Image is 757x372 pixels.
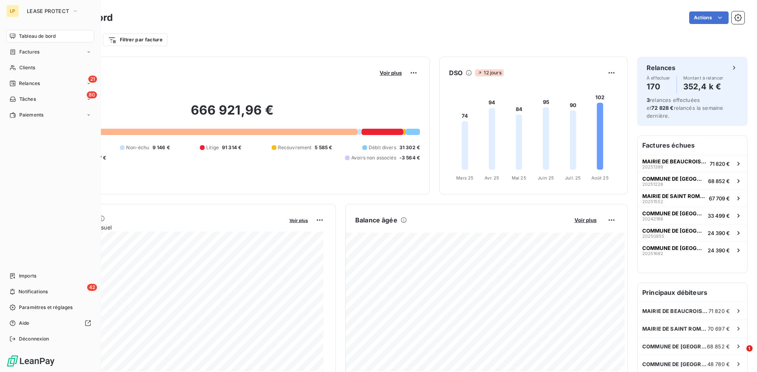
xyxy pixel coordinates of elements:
span: 20250855 [642,234,664,239]
tspan: Août 25 [591,175,609,181]
button: COMMUNE DE [GEOGRAPHIC_DATA]2025085524 390 € [638,224,747,241]
span: 21 [88,76,97,83]
span: 20251682 [642,251,663,256]
span: Recouvrement [278,144,312,151]
button: MAIRIE DE SAINT ROMAIN EN [GEOGRAPHIC_DATA]2025155267 709 € [638,189,747,207]
span: 24 390 € [708,247,730,254]
span: Relances [19,80,40,87]
h6: Factures échues [638,136,747,155]
h4: 170 [647,80,670,93]
span: MAIRIE DE SAINT ROMAIN EN [GEOGRAPHIC_DATA] [642,193,706,199]
button: Voir plus [287,217,310,224]
span: COMMUNE DE [GEOGRAPHIC_DATA] [642,176,705,182]
span: COMMUNE DE [GEOGRAPHIC_DATA] [642,361,707,367]
span: relances effectuées et relancés la semaine dernière. [647,97,723,119]
span: Factures [19,48,39,56]
img: Logo LeanPay [6,355,55,367]
span: Aide [19,320,30,327]
span: Imports [19,272,36,279]
a: 21Relances [6,77,94,90]
h6: Principaux débiteurs [638,283,747,302]
button: Voir plus [572,217,599,224]
span: 12 jours [475,69,503,76]
span: Montant à relancer [683,76,723,80]
a: Factures [6,46,94,58]
a: Tableau de bord [6,30,94,43]
span: 20242188 [642,217,663,221]
span: Tableau de bord [19,33,56,40]
h6: DSO [449,68,462,78]
a: Aide [6,317,94,329]
iframe: Intercom live chat [730,345,749,364]
a: Imports [6,270,94,282]
h6: Balance âgée [355,215,397,225]
button: COMMUNE DE [GEOGRAPHIC_DATA]2024218833 499 € [638,207,747,224]
button: COMMUNE DE [GEOGRAPHIC_DATA]2025168224 390 € [638,241,747,259]
span: COMMUNE DE [GEOGRAPHIC_DATA] [642,245,705,251]
span: 24 390 € [708,230,730,236]
button: Filtrer par facture [103,33,168,46]
span: Tâches [19,96,36,103]
span: 20251399 [642,165,663,169]
span: Avoirs non associés [351,154,396,161]
span: 20251552 [642,199,663,204]
span: 91 314 € [222,144,241,151]
span: Voir plus [574,217,597,223]
tspan: Juil. 25 [565,175,581,181]
span: Notifications [19,288,48,295]
tspan: Mai 25 [512,175,526,181]
span: 67 709 € [709,195,730,202]
button: COMMUNE DE [GEOGRAPHIC_DATA]2025122868 852 € [638,172,747,189]
span: Débit divers [369,144,396,151]
span: 68 852 € [708,178,730,184]
span: -3 564 € [399,154,420,161]
span: COMMUNE DE [GEOGRAPHIC_DATA] [642,228,705,234]
a: Clients [6,61,94,74]
div: LP [6,5,19,17]
h4: 352,4 k € [683,80,723,93]
span: À effectuer [647,76,670,80]
tspan: Juin 25 [538,175,554,181]
span: 70 697 € [708,326,730,332]
span: Voir plus [380,70,402,76]
span: 72 828 € [651,105,673,111]
span: MAIRIE DE BEAUCROISSANT [642,308,709,314]
span: 68 852 € [707,343,730,350]
span: Paramètres et réglages [19,304,73,311]
span: LEASE PROTECT [27,8,69,14]
span: Chiffre d'affaires mensuel [45,223,284,231]
span: 1 [746,345,753,352]
button: Actions [689,11,729,24]
span: 80 [87,91,97,98]
span: 33 499 € [708,213,730,219]
span: 3 [647,97,650,103]
span: Clients [19,64,35,71]
tspan: Avr. 25 [485,175,499,181]
a: Paiements [6,109,94,121]
span: Non-échu [126,144,149,151]
span: 20251228 [642,182,663,187]
span: 42 [87,284,97,291]
span: 71 820 € [710,161,730,167]
button: MAIRIE DE BEAUCROISSANT2025139971 820 € [638,155,747,172]
span: Voir plus [289,218,308,223]
span: 31 302 € [399,144,420,151]
span: Déconnexion [19,335,49,342]
span: 5 585 € [315,144,332,151]
span: MAIRIE DE BEAUCROISSANT [642,158,707,165]
a: Paramètres et réglages [6,301,94,314]
span: 48 780 € [707,361,730,367]
span: Litige [206,144,219,151]
span: MAIRIE DE SAINT ROMAIN EN [GEOGRAPHIC_DATA] [642,326,708,332]
tspan: Mars 25 [456,175,474,181]
button: Voir plus [377,69,404,76]
a: 80Tâches [6,93,94,105]
span: 9 146 € [153,144,170,151]
h6: Relances [647,63,675,72]
span: Paiements [19,111,43,118]
h2: 666 921,96 € [45,102,420,126]
span: COMMUNE DE [GEOGRAPHIC_DATA] [642,343,707,350]
span: COMMUNE DE [GEOGRAPHIC_DATA] [642,210,705,217]
span: 71 820 € [709,308,730,314]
